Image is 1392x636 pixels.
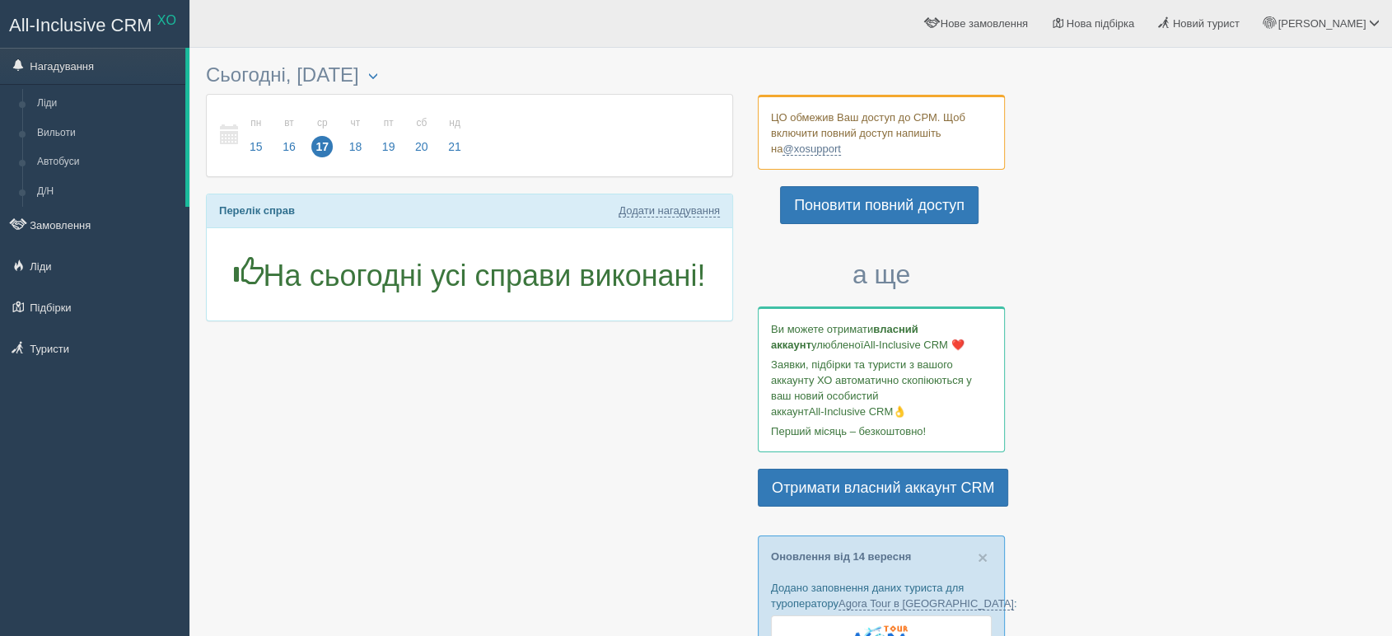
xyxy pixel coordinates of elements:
[863,339,964,351] span: All-Inclusive CRM ❤️
[30,147,185,177] a: Автобуси
[373,107,404,164] a: пт 19
[273,107,305,164] a: вт 16
[1,1,189,46] a: All-Inclusive CRM XO
[219,204,295,217] b: Перелік справ
[245,136,267,157] span: 15
[1067,17,1135,30] span: Нова підбірка
[345,136,367,157] span: 18
[411,116,432,130] small: сб
[619,204,720,217] a: Додати нагадування
[241,107,272,164] a: пн 15
[444,136,465,157] span: 21
[340,107,371,164] a: чт 18
[311,136,333,157] span: 17
[771,323,918,351] b: власний аккаунт
[278,116,300,130] small: вт
[406,107,437,164] a: сб 20
[306,107,338,164] a: ср 17
[758,469,1008,507] a: Отримати власний аккаунт CRM
[978,549,988,566] button: Close
[758,95,1005,170] div: ЦО обмежив Ваш доступ до СРМ. Щоб включити повний доступ напишіть на
[219,257,720,292] h1: На сьогодні усі справи виконані!
[9,15,152,35] span: All-Inclusive CRM
[1278,17,1366,30] span: [PERSON_NAME]
[311,116,333,130] small: ср
[771,321,992,353] p: Ви можете отримати улюбленої
[1173,17,1240,30] span: Новий турист
[771,580,992,611] p: Додано заповнення даних туриста для туроператору :
[278,136,300,157] span: 16
[771,357,992,419] p: Заявки, підбірки та туристи з вашого аккаунту ХО автоматично скопіюються у ваш новий особистий ак...
[758,260,1005,289] h3: а ще
[782,143,840,156] a: @xosupport
[809,405,907,418] span: All-Inclusive CRM👌
[444,116,465,130] small: нд
[378,116,399,130] small: пт
[245,116,267,130] small: пн
[771,550,911,563] a: Оновлення від 14 вересня
[439,107,466,164] a: нд 21
[30,177,185,207] a: Д/Н
[378,136,399,157] span: 19
[771,423,992,439] p: Перший місяць – безкоштовно!
[157,13,176,27] sup: XO
[411,136,432,157] span: 20
[780,186,979,224] a: Поновити повний доступ
[941,17,1028,30] span: Нове замовлення
[30,89,185,119] a: Ліди
[978,548,988,567] span: ×
[30,119,185,148] a: Вильоти
[206,64,733,86] h3: Сьогодні, [DATE]
[345,116,367,130] small: чт
[838,597,1014,610] a: Agora Tour в [GEOGRAPHIC_DATA]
